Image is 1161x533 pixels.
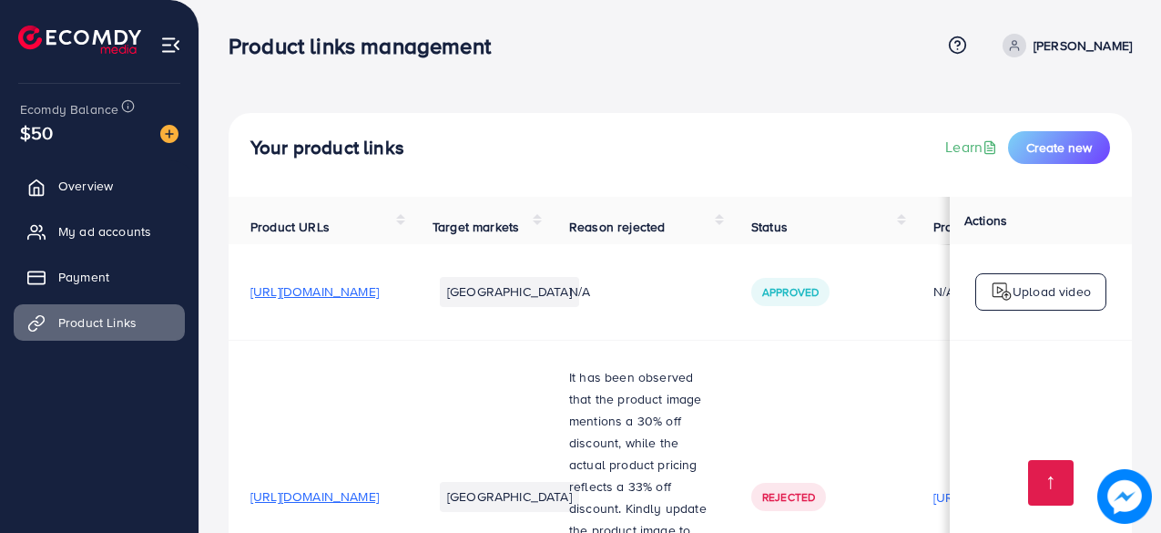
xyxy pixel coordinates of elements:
[58,222,151,241] span: My ad accounts
[945,137,1001,158] a: Learn
[58,313,137,332] span: Product Links
[229,33,505,59] h3: Product links management
[995,34,1132,57] a: [PERSON_NAME]
[933,282,1062,301] div: N/A
[18,26,141,54] img: logo
[250,487,379,506] span: [URL][DOMAIN_NAME]
[160,125,178,143] img: image
[58,177,113,195] span: Overview
[933,487,1062,508] p: [URL][DOMAIN_NAME]
[14,213,185,250] a: My ad accounts
[433,218,519,236] span: Target markets
[14,168,185,204] a: Overview
[250,282,379,301] span: [URL][DOMAIN_NAME]
[14,259,185,295] a: Payment
[991,281,1013,302] img: logo
[751,218,788,236] span: Status
[440,277,579,306] li: [GEOGRAPHIC_DATA]
[569,282,590,301] span: N/A
[1013,281,1091,302] p: Upload video
[440,482,579,511] li: [GEOGRAPHIC_DATA]
[569,218,665,236] span: Reason rejected
[1097,469,1152,524] img: image
[250,218,330,236] span: Product URLs
[1008,131,1110,164] button: Create new
[933,218,1013,236] span: Product video
[964,211,1007,230] span: Actions
[58,268,109,286] span: Payment
[20,119,53,146] span: $50
[160,35,181,56] img: menu
[20,100,118,118] span: Ecomdy Balance
[1026,138,1092,157] span: Create new
[762,489,815,505] span: Rejected
[250,137,404,159] h4: Your product links
[762,284,819,300] span: Approved
[1034,35,1132,56] p: [PERSON_NAME]
[14,304,185,341] a: Product Links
